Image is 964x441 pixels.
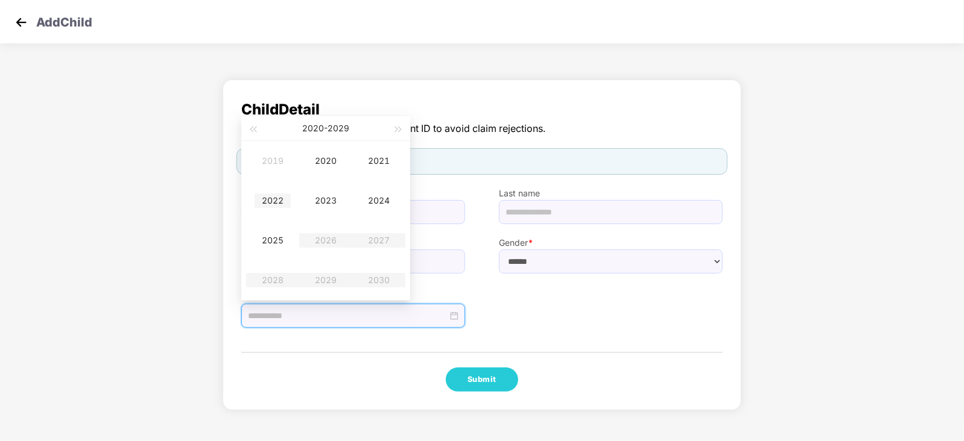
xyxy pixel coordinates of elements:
td: 2025 [246,220,299,260]
td: 2020 [299,141,352,181]
div: 2022 [255,193,291,208]
div: 2025 [255,233,291,248]
div: 2024 [361,193,397,208]
td: 2021 [352,141,405,181]
div: 2019 [255,154,291,168]
button: Submit [446,367,518,392]
div: 2020 [308,154,344,168]
td: 2024 [352,181,405,220]
label: Last name [499,187,723,200]
span: Child Detail [241,98,723,121]
button: 2020-2029 [302,116,349,140]
img: svg+xml;base64,PHN2ZyB4bWxucz0iaHR0cDovL3d3dy53My5vcmcvMjAwMC9zdmciIHdpZHRoPSIzMCIgaGVpZ2h0PSIzMC... [12,13,30,31]
div: 2023 [308,193,344,208]
div: 2021 [361,154,397,168]
p: Add Child [36,13,92,28]
span: The detail should be as per government ID to avoid claim rejections. [241,121,723,136]
td: 2022 [246,181,299,220]
td: 2023 [299,181,352,220]
td: 2019 [246,141,299,181]
label: Gender [499,236,723,249]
